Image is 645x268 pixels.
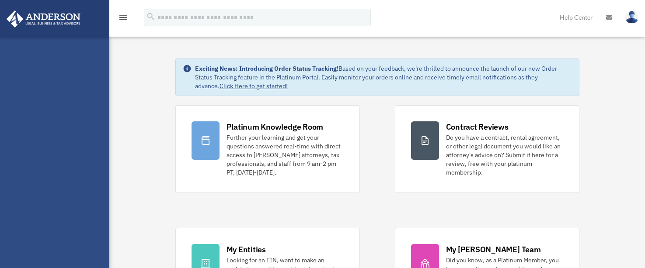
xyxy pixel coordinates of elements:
div: Further your learning and get your questions answered real-time with direct access to [PERSON_NAM... [227,133,344,177]
i: search [146,12,156,21]
a: Platinum Knowledge Room Further your learning and get your questions answered real-time with dire... [175,105,360,193]
a: Click Here to get started! [220,82,288,90]
i: menu [118,12,129,23]
div: Do you have a contract, rental agreement, or other legal document you would like an attorney's ad... [446,133,563,177]
a: menu [118,15,129,23]
div: My Entities [227,244,266,255]
a: Contract Reviews Do you have a contract, rental agreement, or other legal document you would like... [395,105,579,193]
img: Anderson Advisors Platinum Portal [4,10,83,27]
strong: Exciting News: Introducing Order Status Tracking! [195,65,338,72]
div: My [PERSON_NAME] Team [446,244,541,255]
img: User Pic [625,11,638,24]
div: Contract Reviews [446,121,509,132]
div: Platinum Knowledge Room [227,121,324,132]
div: Based on your feedback, we're thrilled to announce the launch of our new Order Status Tracking fe... [195,64,572,90]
